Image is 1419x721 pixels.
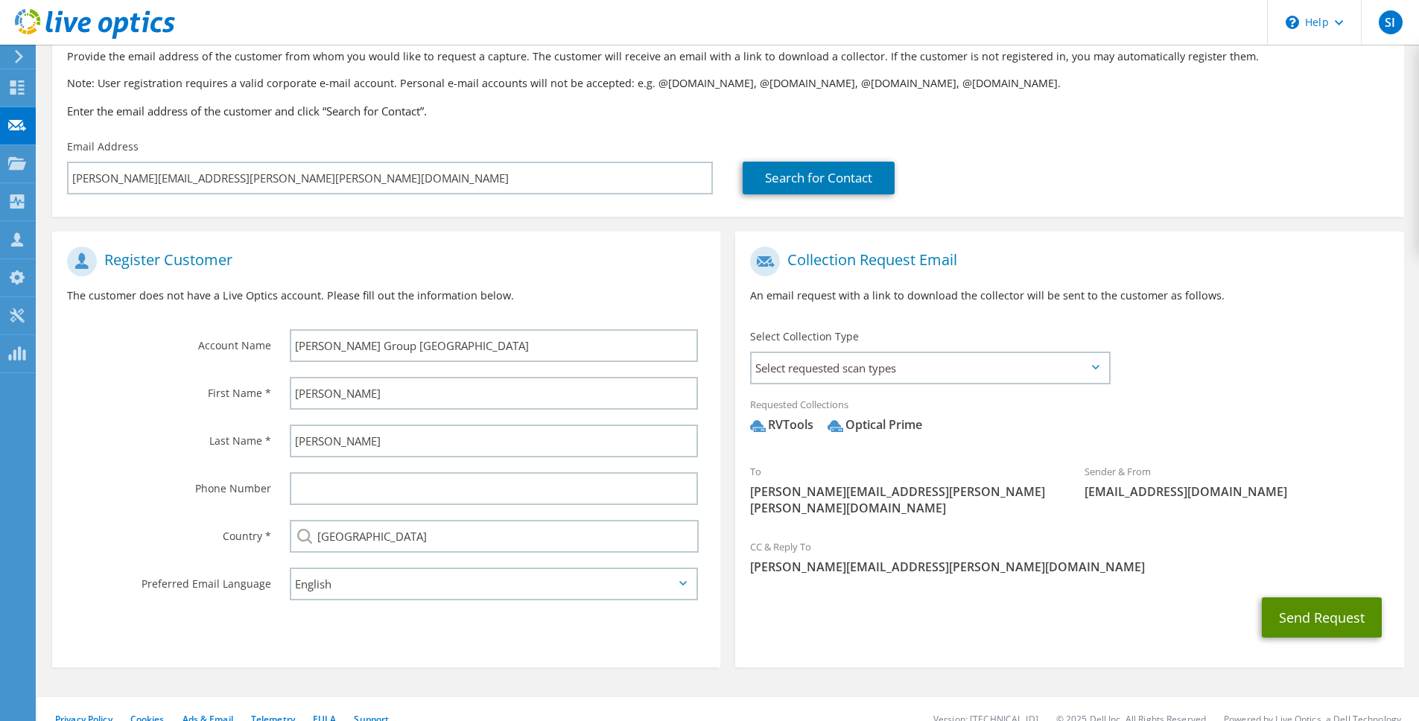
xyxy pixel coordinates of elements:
label: Country * [67,520,271,544]
button: Send Request [1262,597,1382,638]
label: Account Name [67,329,271,353]
span: [EMAIL_ADDRESS][DOMAIN_NAME] [1085,483,1389,500]
span: SI [1379,10,1403,34]
h1: Collection Request Email [750,247,1381,276]
p: Note: User registration requires a valid corporate e-mail account. Personal e-mail accounts will ... [67,75,1389,92]
h1: Register Customer [67,247,698,276]
div: Optical Prime [828,416,922,433]
div: Sender & From [1070,456,1404,507]
div: CC & Reply To [735,531,1403,582]
label: Preferred Email Language [67,568,271,591]
p: The customer does not have a Live Optics account. Please fill out the information below. [67,288,705,304]
h3: Enter the email address of the customer and click “Search for Contact”. [67,103,1389,119]
p: An email request with a link to download the collector will be sent to the customer as follows. [750,288,1388,304]
span: Select requested scan types [752,353,1108,383]
p: Provide the email address of the customer from whom you would like to request a capture. The cust... [67,48,1389,65]
span: [PERSON_NAME][EMAIL_ADDRESS][PERSON_NAME][DOMAIN_NAME] [750,559,1388,575]
div: RVTools [750,416,813,433]
label: Last Name * [67,425,271,448]
label: Select Collection Type [750,329,859,344]
a: Search for Contact [743,162,895,194]
div: Requested Collections [735,389,1403,448]
svg: \n [1286,16,1299,29]
div: To [735,456,1070,524]
label: Email Address [67,139,139,154]
label: First Name * [67,377,271,401]
span: [PERSON_NAME][EMAIL_ADDRESS][PERSON_NAME][PERSON_NAME][DOMAIN_NAME] [750,483,1055,516]
label: Phone Number [67,472,271,496]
